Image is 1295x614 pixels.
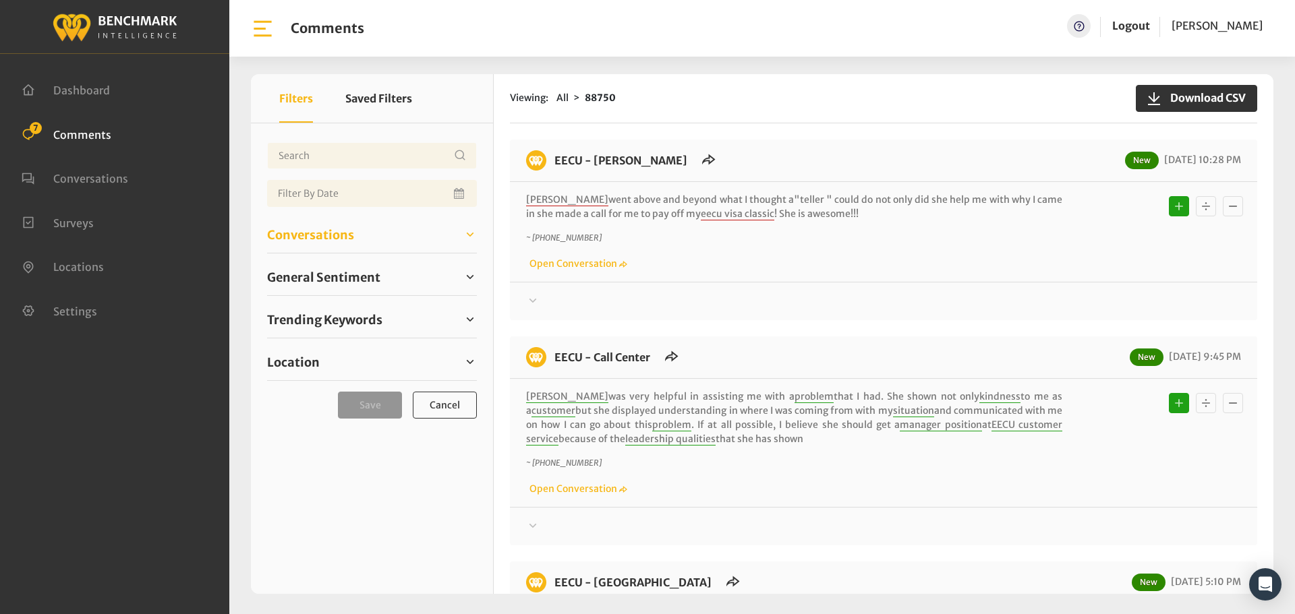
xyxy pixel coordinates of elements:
img: benchmark [52,10,177,43]
span: eecu visa classic [701,208,774,220]
a: Logout [1112,19,1150,32]
a: Locations [22,259,104,272]
a: Dashboard [22,82,110,96]
a: Open Conversation [526,257,627,270]
div: Open Intercom Messenger [1249,568,1282,601]
h6: EECU - Milburn [546,572,720,592]
span: General Sentiment [267,268,380,286]
strong: 88750 [585,92,616,104]
span: situation [893,404,934,417]
span: Conversations [53,172,128,185]
span: Surveys [53,216,94,229]
span: Trending Keywords [267,311,382,329]
button: Open Calendar [451,180,469,207]
a: Trending Keywords [267,309,477,330]
img: benchmark [526,150,546,171]
button: Saved Filters [345,74,412,123]
a: Conversations [267,224,477,245]
span: Download CSV [1162,90,1246,106]
span: Location [267,353,320,371]
span: [DATE] 9:45 PM [1165,350,1241,363]
a: EECU - [GEOGRAPHIC_DATA] [554,576,712,589]
span: problem [795,390,834,403]
a: General Sentiment [267,267,477,287]
span: [DATE] 10:28 PM [1161,154,1241,166]
a: Open Conversation [526,483,627,495]
p: went above and beyond what I thought a"teller " could do not only did she help me with why I came... [526,193,1062,221]
span: manager position [900,419,981,431]
span: All [556,92,569,104]
span: New [1132,574,1165,591]
span: [PERSON_NAME] [1172,19,1263,32]
div: Basic example [1165,390,1246,417]
img: benchmark [526,572,546,592]
span: Locations [53,260,104,274]
a: Comments 7 [22,127,111,140]
span: Settings [53,304,97,317]
h1: Comments [291,20,364,36]
a: Logout [1112,14,1150,38]
a: Conversations [22,171,128,184]
a: [PERSON_NAME] [1172,14,1263,38]
span: 7 [30,122,42,134]
h6: EECU - Call Center [546,347,658,367]
input: Date range input field [267,180,477,207]
img: benchmark [526,347,546,367]
i: ~ [PHONE_NUMBER] [526,458,602,468]
input: Username [267,142,477,169]
p: was very helpful in assisting me with a that I had. She shown not only to me as a but she display... [526,390,1062,446]
a: Location [267,352,477,372]
span: Dashboard [53,84,110,97]
span: New [1130,348,1163,366]
button: Cancel [413,392,477,419]
h6: EECU - Selma Branch [546,150,695,171]
span: New [1125,152,1159,169]
span: kindness [979,390,1020,403]
span: problem [652,419,691,431]
span: Viewing: [510,91,548,105]
span: [PERSON_NAME] [526,390,608,403]
button: Filters [279,74,313,123]
img: bar [251,17,275,40]
i: ~ [PHONE_NUMBER] [526,233,602,243]
span: Conversations [267,226,354,244]
div: Basic example [1165,193,1246,220]
span: EECU customer service [526,419,1062,446]
span: leadership qualities [625,433,716,446]
span: [DATE] 5:10 PM [1168,576,1241,588]
a: Surveys [22,215,94,228]
span: customer [531,404,575,417]
a: EECU - [PERSON_NAME] [554,154,687,167]
a: EECU - Call Center [554,350,650,364]
button: Download CSV [1136,85,1257,112]
span: [PERSON_NAME] [526,193,608,206]
a: Settings [22,303,97,317]
span: Comments [53,127,111,141]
